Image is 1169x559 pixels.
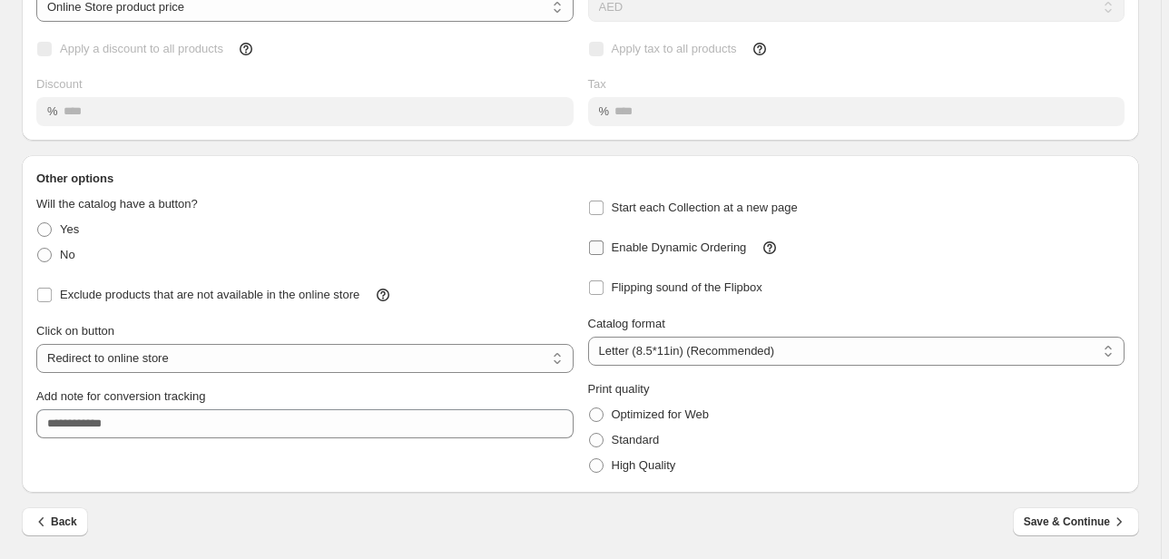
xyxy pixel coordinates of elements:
span: % [47,104,58,118]
span: Optimized for Web [612,407,709,421]
span: Will the catalog have a button? [36,197,198,211]
span: % [599,104,610,118]
span: Save & Continue [1024,513,1128,531]
button: Save & Continue [1013,507,1139,536]
span: Back [33,513,77,531]
span: No [60,248,75,261]
span: Exclude products that are not available in the online store [60,288,359,301]
span: Add note for conversion tracking [36,389,205,403]
span: Apply a discount to all products [60,42,223,55]
h2: Other options [36,170,1125,188]
span: Discount [36,77,83,91]
span: Apply tax to all products [612,42,737,55]
span: Standard [612,433,660,446]
span: Flipping sound of the Flipbox [612,280,762,294]
span: Tax [588,77,606,91]
span: High Quality [612,458,676,472]
span: Yes [60,222,79,236]
span: Catalog format [588,317,665,330]
span: Print quality [588,382,650,396]
span: Enable Dynamic Ordering [612,240,747,254]
span: Start each Collection at a new page [612,201,798,214]
button: Back [22,507,88,536]
span: Click on button [36,324,114,338]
